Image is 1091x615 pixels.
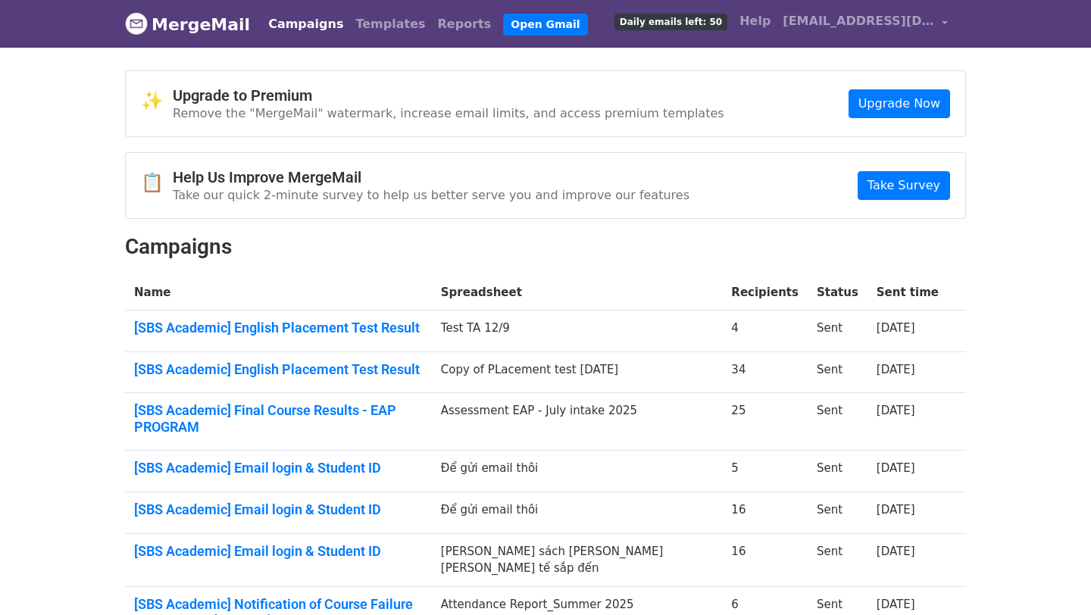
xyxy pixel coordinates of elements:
th: Sent time [867,275,948,311]
td: 16 [722,533,808,586]
a: [DATE] [877,503,915,517]
img: MergeMail logo [125,12,148,35]
a: [DATE] [877,321,915,335]
h2: Campaigns [125,234,966,260]
td: 4 [722,311,808,352]
td: Để gửi email thôi [432,451,723,492]
td: 16 [722,492,808,534]
span: ✨ [141,90,173,112]
th: Spreadsheet [432,275,723,311]
th: Recipients [722,275,808,311]
span: Daily emails left: 50 [614,14,727,30]
a: Reports [432,9,498,39]
a: [SBS Academic] Email login & Student ID [134,501,423,518]
p: Remove the "MergeMail" watermark, increase email limits, and access premium templates [173,105,724,121]
a: [SBS Academic] Email login & Student ID [134,460,423,476]
a: Daily emails left: 50 [608,6,733,36]
a: Take Survey [858,171,950,200]
h4: Upgrade to Premium [173,86,724,105]
th: Status [808,275,867,311]
a: [SBS Academic] English Placement Test Result [134,361,423,378]
a: Upgrade Now [849,89,950,118]
th: Name [125,275,432,311]
h4: Help Us Improve MergeMail [173,168,689,186]
a: Open Gmail [503,14,587,36]
td: Để gửi email thôi [432,492,723,534]
td: Test TA 12/9 [432,311,723,352]
a: Campaigns [262,9,349,39]
a: [DATE] [877,598,915,611]
td: 25 [722,393,808,451]
td: 5 [722,451,808,492]
a: [SBS Academic] Email login & Student ID [134,543,423,560]
td: Sent [808,451,867,492]
a: Help [733,6,777,36]
a: [DATE] [877,404,915,417]
td: Sent [808,393,867,451]
td: Sent [808,533,867,586]
a: [EMAIL_ADDRESS][DOMAIN_NAME] [777,6,954,42]
a: MergeMail [125,8,250,40]
td: Assessment EAP - July intake 2025 [432,393,723,451]
a: Templates [349,9,431,39]
td: [PERSON_NAME] sách [PERSON_NAME] [PERSON_NAME] tế sắp đến [432,533,723,586]
td: Copy of PLacement test [DATE] [432,351,723,393]
td: Sent [808,311,867,352]
td: 34 [722,351,808,393]
p: Take our quick 2-minute survey to help us better serve you and improve our features [173,187,689,203]
td: Sent [808,492,867,534]
span: 📋 [141,172,173,194]
span: [EMAIL_ADDRESS][DOMAIN_NAME] [783,12,934,30]
a: [SBS Academic] English Placement Test Result [134,320,423,336]
a: [DATE] [877,461,915,475]
a: [DATE] [877,363,915,376]
a: [DATE] [877,545,915,558]
td: Sent [808,351,867,393]
a: [SBS Academic] Final Course Results - EAP PROGRAM [134,402,423,435]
